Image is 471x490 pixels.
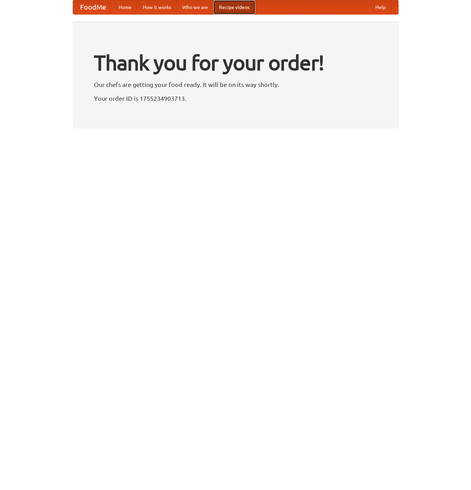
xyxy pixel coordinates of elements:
[213,0,255,14] a: Recipe videos
[370,0,391,14] a: Help
[73,0,113,14] a: FoodMe
[94,46,377,79] h1: Thank you for your order!
[113,0,137,14] a: Home
[94,79,377,90] p: Our chefs are getting your food ready. It will be on its way shortly.
[94,93,377,104] p: Your order ID is 1755234903713.
[137,0,177,14] a: How it works
[177,0,213,14] a: Who we are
